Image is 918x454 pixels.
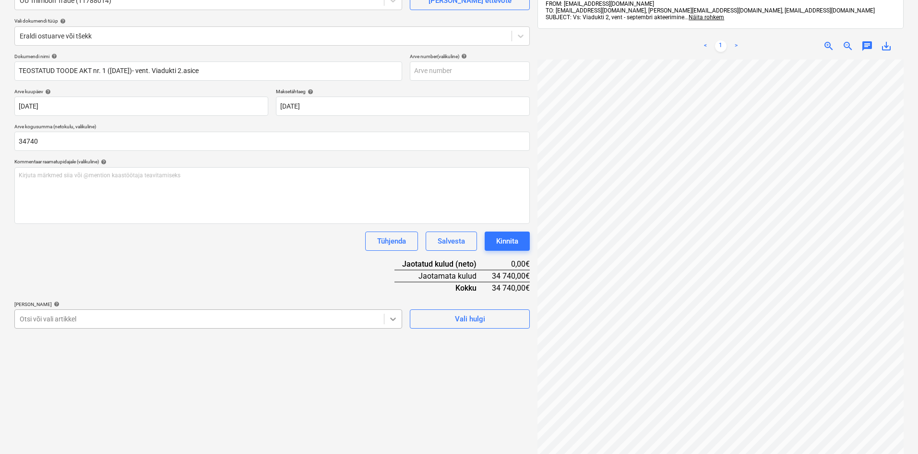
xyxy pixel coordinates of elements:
a: Next page [730,40,742,52]
a: Page 1 is your current page [715,40,727,52]
span: help [52,301,60,307]
span: chat [861,40,873,52]
span: SUBJECT: Vs: Viadukti 2, vent - septembri akteerimine [546,14,684,21]
div: Arve kuupäev [14,88,268,95]
a: Previous page [700,40,711,52]
input: Dokumendi nimi [14,61,402,81]
div: 34 740,00€ [492,282,530,294]
span: help [306,89,313,95]
div: Kommentaar raamatupidajale (valikuline) [14,159,530,165]
input: Arve number [410,61,530,81]
div: Kinnita [496,235,518,247]
div: Dokumendi nimi [14,53,402,60]
button: Tühjenda [365,232,418,251]
div: 34 740,00€ [492,270,530,282]
div: [PERSON_NAME] [14,301,402,307]
span: help [43,89,51,95]
span: zoom_out [842,40,854,52]
div: Salvesta [438,235,465,247]
button: Kinnita [485,232,530,251]
div: Vali hulgi [455,313,485,325]
span: TO: [EMAIL_ADDRESS][DOMAIN_NAME], [PERSON_NAME][EMAIL_ADDRESS][DOMAIN_NAME], [EMAIL_ADDRESS][DOMA... [546,7,875,14]
div: Tühjenda [377,235,406,247]
div: 0,00€ [492,258,530,270]
span: save_alt [881,40,892,52]
iframe: Chat Widget [870,408,918,454]
div: Arve number (valikuline) [410,53,530,60]
button: Vali hulgi [410,309,530,329]
div: Vestlusvidin [870,408,918,454]
span: FROM: [EMAIL_ADDRESS][DOMAIN_NAME] [546,0,654,7]
input: Tähtaega pole määratud [276,97,530,116]
div: Kokku [394,282,492,294]
div: Jaotamata kulud [394,270,492,282]
span: help [459,53,467,59]
div: Vali dokumendi tüüp [14,18,530,24]
input: Arve kuupäeva pole määratud. [14,97,268,116]
span: help [49,53,57,59]
span: zoom_in [823,40,835,52]
input: Arve kogusumma (netokulu, valikuline) [14,132,530,151]
div: Jaotatud kulud (neto) [394,258,492,270]
span: help [58,18,66,24]
span: help [99,159,107,165]
button: Salvesta [426,232,477,251]
div: Maksetähtaeg [276,88,530,95]
p: Arve kogusumma (netokulu, valikuline) [14,123,530,132]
